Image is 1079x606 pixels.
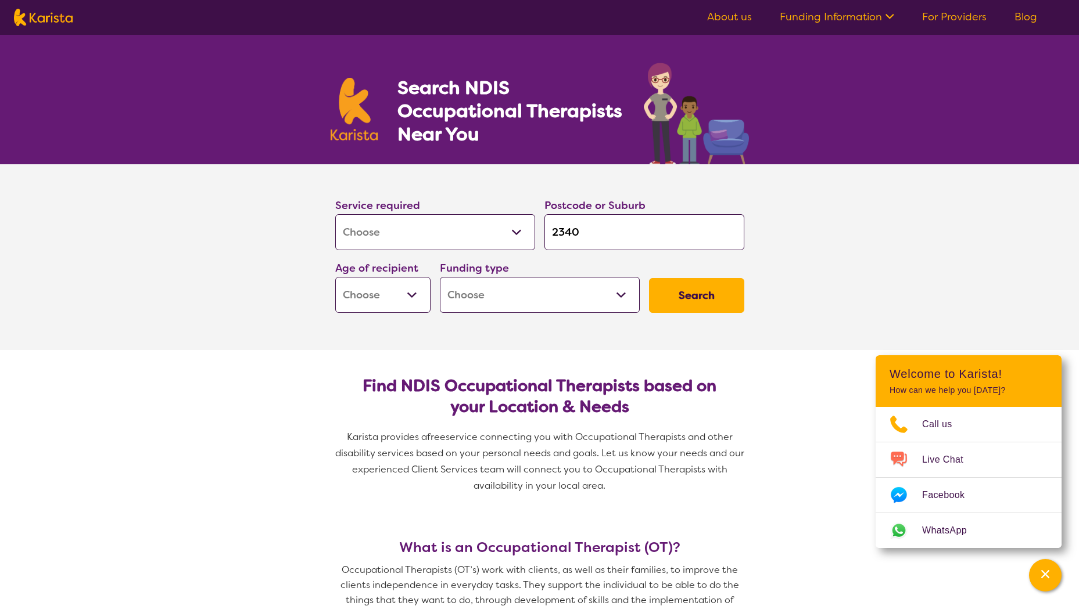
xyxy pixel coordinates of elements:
[922,451,977,468] span: Live Chat
[397,76,623,146] h1: Search NDIS Occupational Therapists Near You
[331,539,749,555] h3: What is an Occupational Therapist (OT)?
[544,199,646,212] label: Postcode or Suburb
[1029,559,1062,591] button: Channel Menu
[707,10,752,24] a: About us
[345,376,735,417] h2: Find NDIS Occupational Therapists based on your Location & Needs
[922,416,966,433] span: Call us
[649,278,744,313] button: Search
[780,10,894,24] a: Funding Information
[335,199,420,212] label: Service required
[440,261,509,275] label: Funding type
[922,522,981,539] span: WhatsApp
[427,431,446,443] span: free
[1015,10,1037,24] a: Blog
[335,261,418,275] label: Age of recipient
[347,431,427,443] span: Karista provides a
[644,63,749,164] img: occupational-therapy
[335,431,747,492] span: service connecting you with Occupational Therapists and other disability services based on your p...
[890,367,1048,381] h2: Welcome to Karista!
[922,10,987,24] a: For Providers
[922,486,978,504] span: Facebook
[876,407,1062,548] ul: Choose channel
[14,9,73,26] img: Karista logo
[876,355,1062,548] div: Channel Menu
[890,385,1048,395] p: How can we help you [DATE]?
[331,78,378,140] img: Karista logo
[544,214,744,250] input: Type
[876,513,1062,548] a: Web link opens in a new tab.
